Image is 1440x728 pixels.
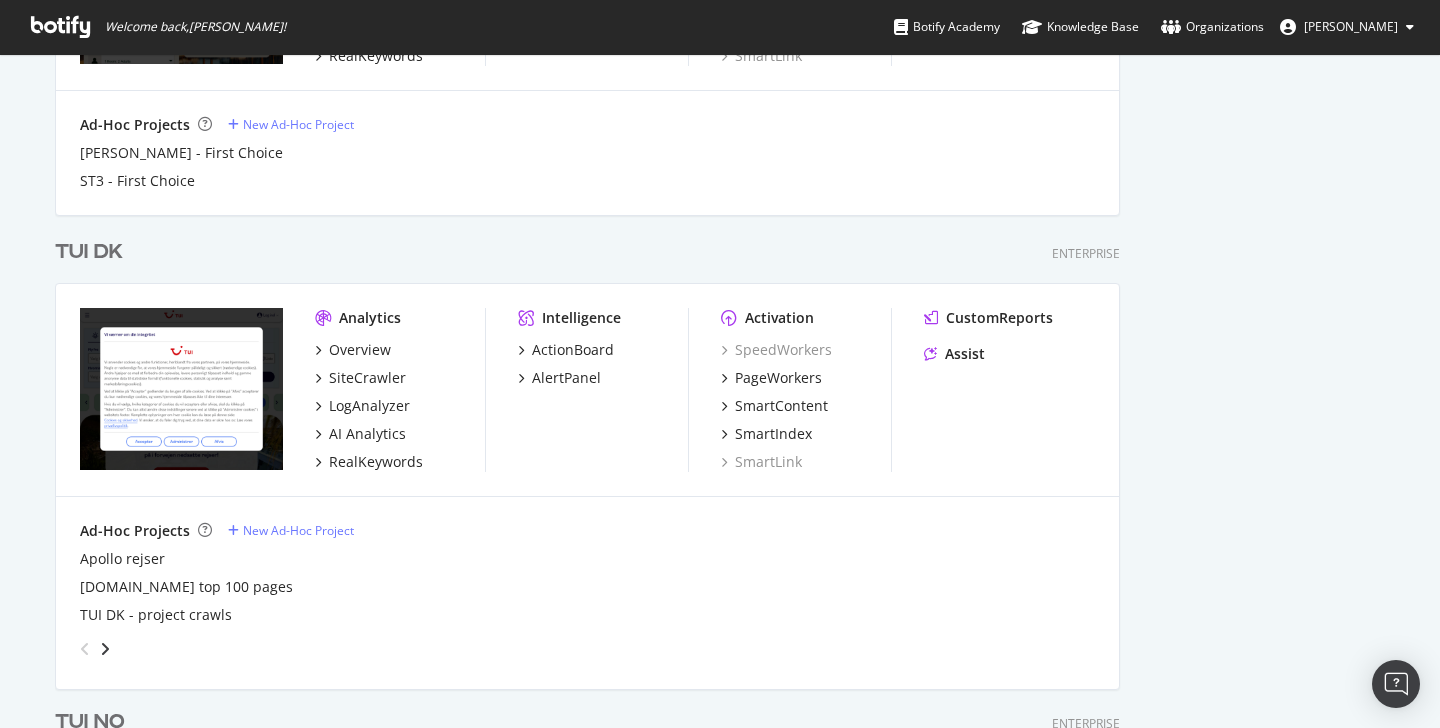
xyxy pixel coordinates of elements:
[1161,17,1264,37] div: Organizations
[329,396,410,416] div: LogAnalyzer
[924,344,985,364] a: Assist
[315,46,423,66] a: RealKeywords
[532,368,601,388] div: AlertPanel
[721,452,802,472] a: SmartLink
[329,46,423,66] div: RealKeywords
[745,308,814,328] div: Activation
[80,605,232,625] a: TUI DK - project crawls
[80,143,283,163] a: [PERSON_NAME] - First Choice
[735,396,828,416] div: SmartContent
[315,424,406,444] a: AI Analytics
[329,424,406,444] div: AI Analytics
[542,308,621,328] div: Intelligence
[329,368,406,388] div: SiteCrawler
[1372,660,1420,708] div: Open Intercom Messenger
[735,368,822,388] div: PageWorkers
[945,344,985,364] div: Assist
[518,340,614,360] a: ActionBoard
[243,116,354,133] div: New Ad-Hoc Project
[315,368,406,388] a: SiteCrawler
[721,396,828,416] a: SmartContent
[80,549,165,569] a: Apollo rejser
[532,340,614,360] div: ActionBoard
[894,17,1000,37] div: Botify Academy
[315,340,391,360] a: Overview
[105,19,286,35] span: Welcome back, [PERSON_NAME] !
[315,452,423,472] a: RealKeywords
[946,308,1053,328] div: CustomReports
[924,308,1053,328] a: CustomReports
[80,115,190,135] div: Ad-Hoc Projects
[98,639,112,659] div: angle-right
[80,521,190,541] div: Ad-Hoc Projects
[228,116,354,133] a: New Ad-Hoc Project
[55,238,123,267] div: TUI DK
[72,633,98,665] div: angle-left
[243,522,354,539] div: New Ad-Hoc Project
[721,368,822,388] a: PageWorkers
[55,238,131,267] a: TUI DK
[80,171,195,191] a: ST3 - First Choice
[80,308,283,470] img: tui.dk
[1022,17,1139,37] div: Knowledge Base
[80,577,293,597] a: [DOMAIN_NAME] top 100 pages
[329,452,423,472] div: RealKeywords
[721,46,802,66] a: SmartLink
[315,396,410,416] a: LogAnalyzer
[721,424,812,444] a: SmartIndex
[1304,18,1398,35] span: Osman Khan
[721,340,832,360] a: SpeedWorkers
[1052,245,1120,262] div: Enterprise
[329,340,391,360] div: Overview
[228,522,354,539] a: New Ad-Hoc Project
[1264,11,1430,43] button: [PERSON_NAME]
[518,368,601,388] a: AlertPanel
[339,308,401,328] div: Analytics
[735,424,812,444] div: SmartIndex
